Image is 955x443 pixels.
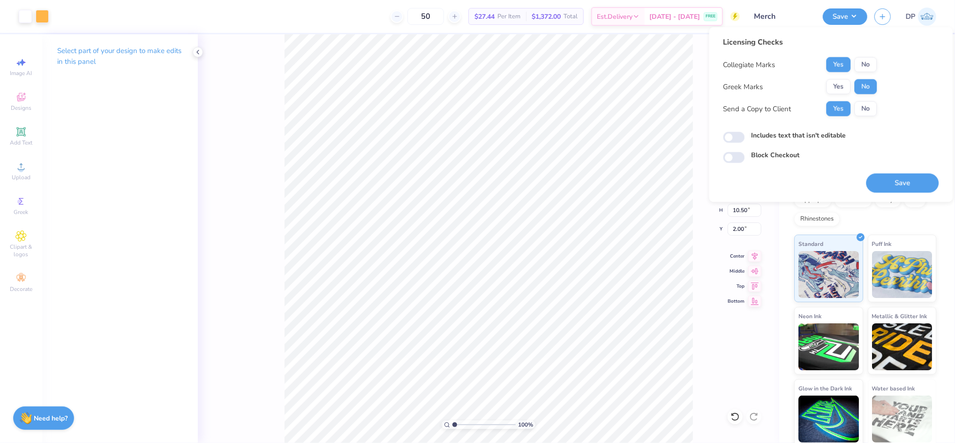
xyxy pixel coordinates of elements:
span: Clipart & logos [5,243,38,258]
span: Greek [14,208,29,216]
img: Metallic & Glitter Ink [872,323,932,370]
span: Decorate [10,285,32,293]
span: Water based Ink [872,383,915,393]
span: FREE [706,13,715,20]
button: Yes [827,79,851,94]
span: Add Text [10,139,32,146]
button: Yes [827,101,851,116]
div: Collegiate Marks [723,59,775,70]
button: Save [823,8,867,25]
span: Per Item [497,12,520,22]
span: Designs [11,104,31,112]
div: Rhinestones [794,212,840,226]
img: Darlene Padilla [918,8,936,26]
span: Middle [728,268,744,275]
p: Select part of your design to make edits in this panel [57,46,183,67]
span: Standard [798,239,823,249]
button: No [855,79,877,94]
img: Glow in the Dark Ink [798,396,859,443]
strong: Need help? [34,414,68,423]
span: [DATE] - [DATE] [649,12,700,22]
label: Includes text that isn't editable [752,130,846,140]
span: Top [728,283,744,290]
img: Standard [798,251,859,298]
span: Bottom [728,298,744,305]
span: Center [728,253,744,260]
span: Upload [12,174,30,181]
button: No [855,101,877,116]
span: Est. Delivery [597,12,632,22]
img: Water based Ink [872,396,932,443]
input: Untitled Design [747,7,816,26]
span: Puff Ink [872,239,892,249]
span: $27.44 [474,12,495,22]
div: Licensing Checks [723,37,877,48]
span: Neon Ink [798,311,821,321]
div: Greek Marks [723,81,763,92]
button: Save [866,174,939,193]
span: 100 % [518,420,533,429]
div: Send a Copy to Client [723,103,791,114]
label: Block Checkout [752,150,800,160]
span: Image AI [10,69,32,77]
a: DP [906,8,936,26]
input: – – [407,8,444,25]
img: Puff Ink [872,251,932,298]
span: $1,372.00 [532,12,561,22]
span: Total [564,12,578,22]
span: Metallic & Glitter Ink [872,311,927,321]
button: Yes [827,57,851,72]
span: DP [906,11,916,22]
span: Glow in the Dark Ink [798,383,852,393]
img: Neon Ink [798,323,859,370]
button: No [855,57,877,72]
